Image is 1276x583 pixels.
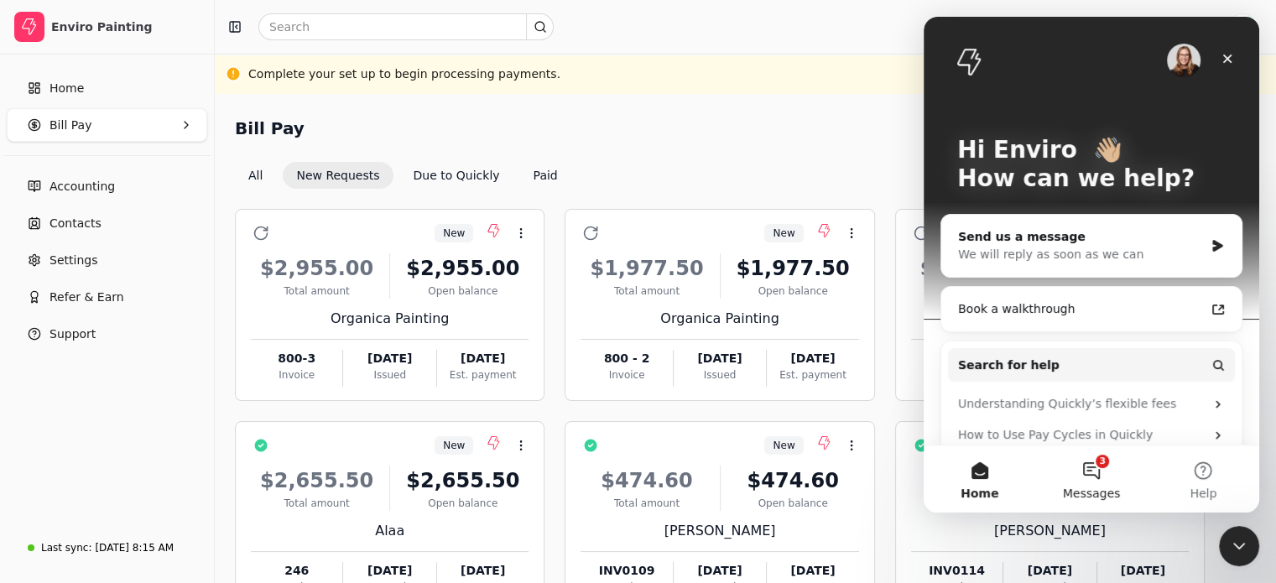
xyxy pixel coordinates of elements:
[49,80,84,97] span: Home
[581,350,672,367] div: 800 - 2
[674,367,766,383] div: Issued
[7,206,207,240] a: Contacts
[258,13,554,40] input: Search
[251,350,342,367] div: 800-3
[7,169,207,203] a: Accounting
[1097,562,1189,580] div: [DATE]
[911,350,1003,367] div: 800
[251,466,383,496] div: $2,655.50
[397,253,529,284] div: $2,955.00
[397,284,529,299] div: Open balance
[343,562,435,580] div: [DATE]
[49,325,96,343] span: Support
[49,117,91,134] span: Bill Pay
[911,309,1189,329] div: Organica Painting
[581,284,712,299] div: Total amount
[727,496,859,511] div: Open balance
[911,562,1003,580] div: INV0114
[727,466,859,496] div: $474.60
[674,562,766,580] div: [DATE]
[581,309,858,329] div: Organica Painting
[283,162,393,189] button: New Requests
[727,253,859,284] div: $1,977.50
[7,317,207,351] button: Support
[235,162,276,189] button: All
[51,18,200,35] div: Enviro Painting
[251,562,342,580] div: 246
[911,284,1043,299] div: Total amount
[1003,562,1096,580] div: [DATE]
[7,71,207,105] a: Home
[581,521,858,541] div: [PERSON_NAME]
[773,226,794,241] span: New
[674,350,766,367] div: [DATE]
[437,350,529,367] div: [DATE]
[235,115,305,142] h2: Bill Pay
[911,253,1043,284] div: $1,977.50
[95,540,174,555] div: [DATE] 8:15 AM
[397,466,529,496] div: $2,655.50
[7,108,207,142] button: Bill Pay
[251,521,529,541] div: Alaa
[248,65,560,83] div: Complete your set up to begin processing payments.
[924,17,1259,513] iframe: Intercom live chat
[251,367,342,383] div: Invoice
[1229,13,1256,40] img: Enviro%20new%20Logo%20_RGB_Colour.jpg
[1102,13,1219,40] button: Setup guide
[911,521,1189,541] div: [PERSON_NAME]
[1219,526,1259,566] iframe: Intercom live chat
[911,466,1043,496] div: $672.35
[49,289,124,306] span: Refer & Earn
[49,252,97,269] span: Settings
[41,540,91,555] div: Last sync:
[343,350,435,367] div: [DATE]
[767,367,858,383] div: Est. payment
[581,253,712,284] div: $1,977.50
[911,496,1043,511] div: Total amount
[443,438,465,453] span: New
[437,367,529,383] div: Est. payment
[437,562,529,580] div: [DATE]
[7,280,207,314] button: Refer & Earn
[343,367,435,383] div: Issued
[251,253,383,284] div: $2,955.00
[251,496,383,511] div: Total amount
[581,496,712,511] div: Total amount
[251,284,383,299] div: Total amount
[520,162,571,189] button: Paid
[581,367,672,383] div: Invoice
[581,562,672,580] div: INV0109
[767,350,858,367] div: [DATE]
[49,215,102,232] span: Contacts
[767,562,858,580] div: [DATE]
[911,367,1003,383] div: Invoice
[397,496,529,511] div: Open balance
[581,466,712,496] div: $474.60
[773,438,794,453] span: New
[400,162,513,189] button: Due to Quickly
[727,284,859,299] div: Open balance
[235,162,571,189] div: Invoice filter options
[251,309,529,329] div: Organica Painting
[7,533,207,563] a: Last sync:[DATE] 8:15 AM
[7,243,207,277] a: Settings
